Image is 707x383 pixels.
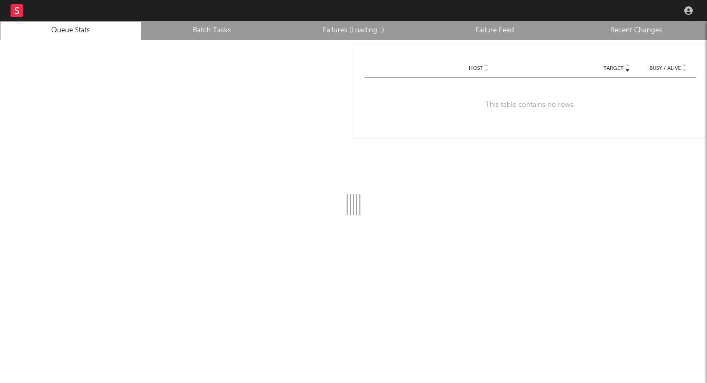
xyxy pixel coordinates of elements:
[469,65,483,71] span: Host
[147,24,277,37] a: Batch Tasks
[430,24,560,37] a: Failure Feed
[603,65,624,71] span: Target
[6,24,136,37] a: Queue Stats
[571,24,701,37] a: Recent Changes
[365,78,696,133] div: This table contains no rows.
[289,24,418,37] a: Failures (Loading...)
[649,65,681,71] span: Busy / Alive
